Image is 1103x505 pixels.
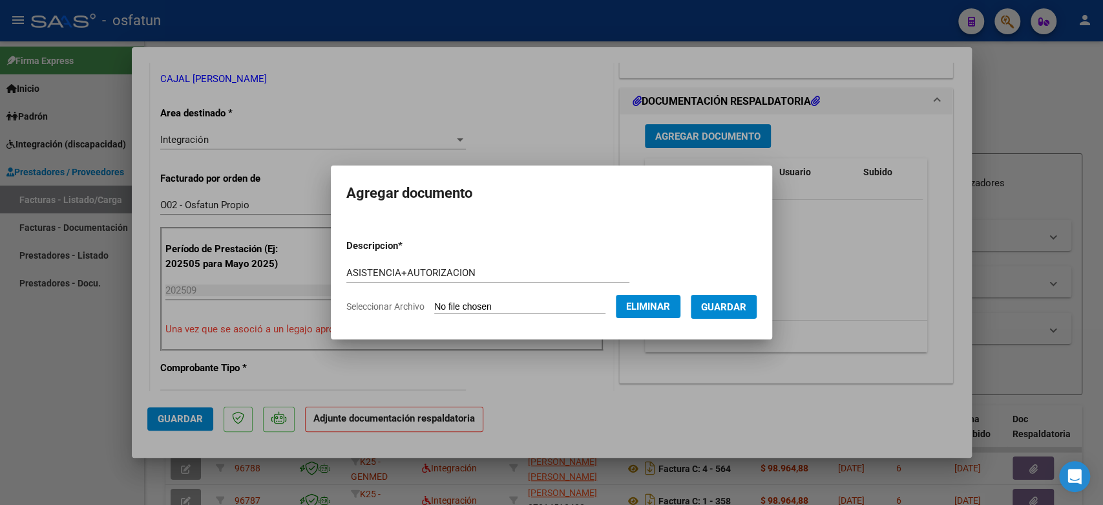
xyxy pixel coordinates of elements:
span: Seleccionar Archivo [346,301,425,312]
span: Guardar [701,301,746,313]
p: Descripcion [346,239,470,253]
span: Eliminar [626,301,670,312]
button: Guardar [691,295,757,319]
h2: Agregar documento [346,181,757,206]
div: Open Intercom Messenger [1059,461,1090,492]
button: Eliminar [616,295,680,318]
